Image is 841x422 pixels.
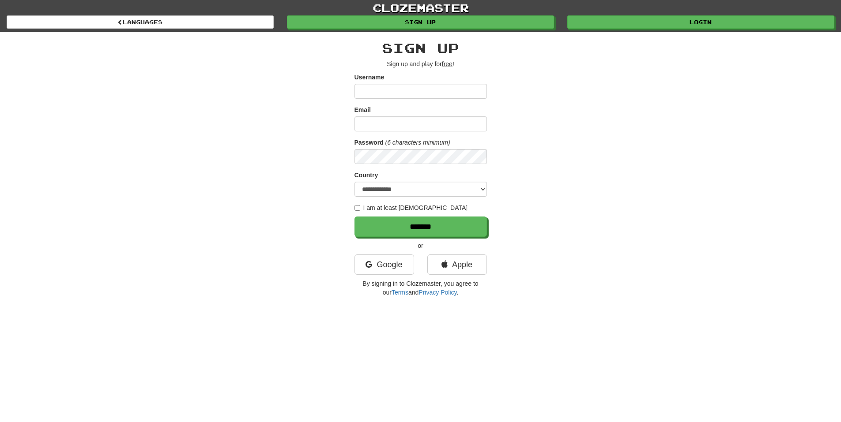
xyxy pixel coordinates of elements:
label: I am at least [DEMOGRAPHIC_DATA] [355,203,468,212]
label: Password [355,138,384,147]
a: Login [567,15,834,29]
h2: Sign up [355,41,487,55]
p: Sign up and play for ! [355,60,487,68]
input: I am at least [DEMOGRAPHIC_DATA] [355,205,360,211]
em: (6 characters minimum) [385,139,450,146]
p: By signing in to Clozemaster, you agree to our and . [355,279,487,297]
a: Privacy Policy [419,289,456,296]
p: or [355,241,487,250]
u: free [442,60,453,67]
label: Username [355,73,385,82]
a: Languages [7,15,274,29]
a: Apple [427,254,487,275]
label: Country [355,171,378,179]
label: Email [355,105,371,114]
a: Google [355,254,414,275]
a: Sign up [287,15,554,29]
a: Terms [392,289,408,296]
